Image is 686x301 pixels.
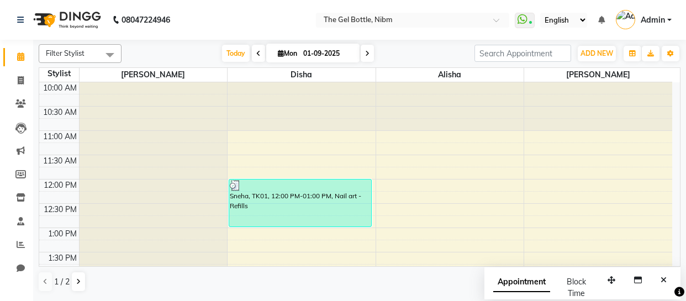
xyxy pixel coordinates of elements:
[616,10,635,29] img: Admin
[41,82,79,94] div: 10:00 AM
[80,68,228,82] span: [PERSON_NAME]
[54,276,70,288] span: 1 / 2
[41,155,79,167] div: 11:30 AM
[39,68,79,80] div: Stylist
[46,228,79,240] div: 1:00 PM
[376,68,524,82] span: Alisha
[228,68,376,82] span: Disha
[46,252,79,264] div: 1:30 PM
[41,107,79,118] div: 10:30 AM
[567,277,586,298] span: Block Time
[229,179,371,226] div: Sneha, TK01, 12:00 PM-01:00 PM, Nail art - Refills
[474,45,571,62] input: Search Appointment
[122,4,170,35] b: 08047224946
[524,68,672,82] span: [PERSON_NAME]
[41,204,79,215] div: 12:30 PM
[222,45,250,62] span: Today
[578,46,616,61] button: ADD NEW
[641,14,665,26] span: Admin
[46,49,85,57] span: Filter Stylist
[300,45,355,62] input: 2025-09-01
[41,179,79,191] div: 12:00 PM
[581,49,613,57] span: ADD NEW
[41,131,79,142] div: 11:00 AM
[493,272,550,292] span: Appointment
[275,49,300,57] span: Mon
[656,272,672,289] button: Close
[28,4,104,35] img: logo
